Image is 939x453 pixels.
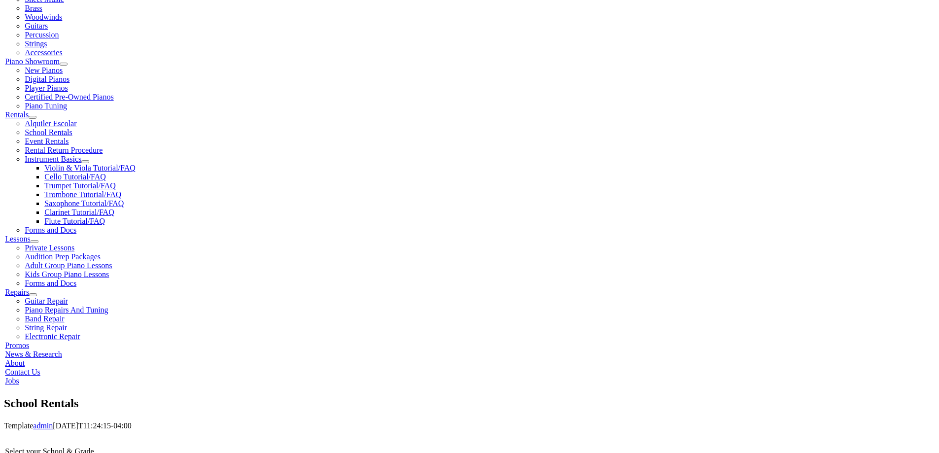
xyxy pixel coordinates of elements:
[25,332,80,341] a: Electronic Repair
[25,323,67,332] a: String Repair
[25,22,48,30] a: Guitars
[25,39,47,48] a: Strings
[25,279,76,287] a: Forms and Docs
[53,421,131,430] span: [DATE]T11:24:15-04:00
[5,368,40,376] a: Contact Us
[31,240,38,243] button: Open submenu of Lessons
[25,102,67,110] a: Piano Tuning
[44,181,115,190] a: Trumpet Tutorial/FAQ
[25,119,76,128] a: Alquiler Escolar
[5,359,25,367] a: About
[25,146,103,154] a: Rental Return Procedure
[25,4,42,12] a: Brass
[25,261,112,270] a: Adult Group Piano Lessons
[25,128,72,137] a: School Rentals
[25,297,68,305] a: Guitar Repair
[25,155,81,163] a: Instrument Basics
[5,341,29,349] a: Promos
[44,208,114,216] a: Clarinet Tutorial/FAQ
[33,421,53,430] a: admin
[25,75,70,83] a: Digital Pianos
[25,66,63,74] a: New Pianos
[29,116,36,119] button: Open submenu of Rentals
[25,84,68,92] a: Player Pianos
[4,395,935,412] section: Page Title Bar
[44,199,124,208] a: Saxophone Tutorial/FAQ
[25,306,108,314] a: Piano Repairs And Tuning
[44,190,121,199] a: Trombone Tutorial/FAQ
[25,31,59,39] a: Percussion
[5,235,31,243] a: Lessons
[25,137,69,145] a: Event Rentals
[5,350,62,358] a: News & Research
[25,226,76,234] a: Forms and Docs
[60,63,68,66] button: Open submenu of Piano Showroom
[5,377,19,385] a: Jobs
[25,270,109,279] a: Kids Group Piano Lessons
[25,93,113,101] a: Certified Pre-Owned Pianos
[4,421,33,430] span: Template
[29,293,37,296] button: Open submenu of Repairs
[25,48,62,57] a: Accessories
[44,173,106,181] a: Cello Tutorial/FAQ
[25,244,74,252] a: Private Lessons
[5,57,60,66] a: Piano Showroom
[44,217,105,225] a: Flute Tutorial/FAQ
[5,110,29,119] a: Rentals
[25,13,62,21] a: Woodwinds
[44,164,136,172] a: Violin & Viola Tutorial/FAQ
[5,288,29,296] a: Repairs
[25,252,101,261] a: Audition Prep Packages
[25,314,64,323] a: Band Repair
[81,160,89,163] button: Open submenu of Instrument Basics
[4,395,935,412] h1: School Rentals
